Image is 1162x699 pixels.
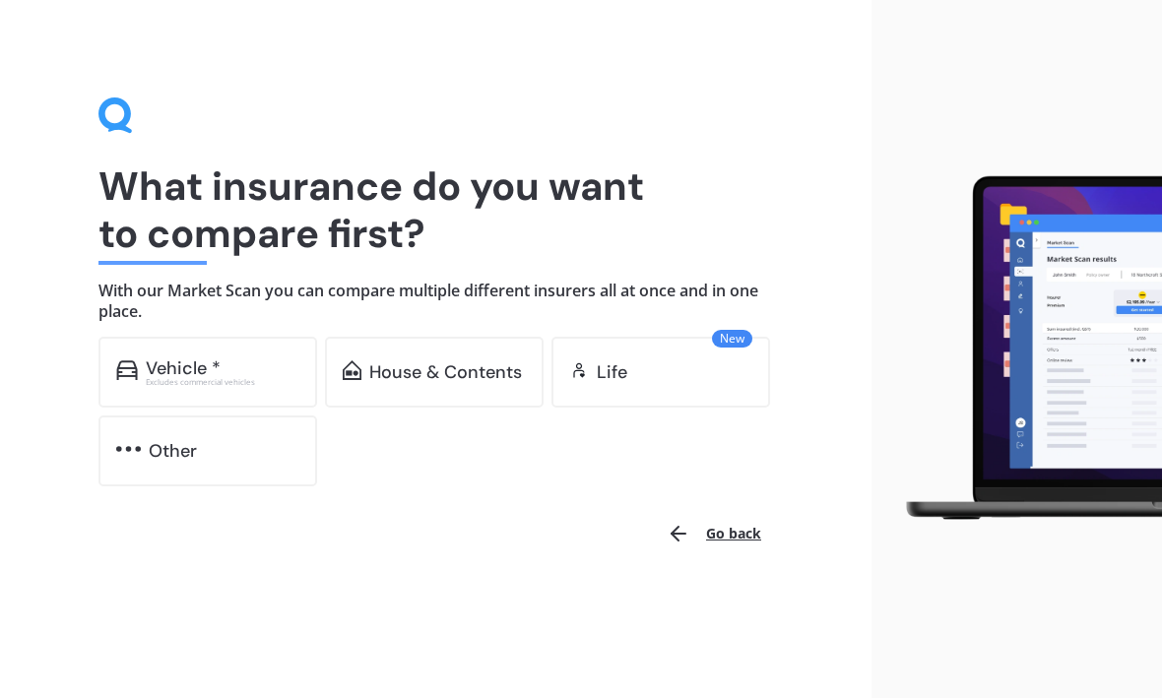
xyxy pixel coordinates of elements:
img: car.f15378c7a67c060ca3f3.svg [116,361,138,381]
div: Other [149,442,197,462]
img: other.81dba5aafe580aa69f38.svg [116,440,141,460]
div: Vehicle * [146,359,221,379]
button: Go back [655,511,773,558]
img: laptop.webp [887,169,1162,530]
div: Excludes commercial vehicles [146,379,299,387]
div: Life [597,363,627,383]
h1: What insurance do you want to compare first? [98,163,773,258]
h4: With our Market Scan you can compare multiple different insurers all at once and in one place. [98,282,773,322]
img: life.f720d6a2d7cdcd3ad642.svg [569,361,589,381]
span: New [712,331,752,349]
div: House & Contents [369,363,522,383]
img: home-and-contents.b802091223b8502ef2dd.svg [343,361,361,381]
